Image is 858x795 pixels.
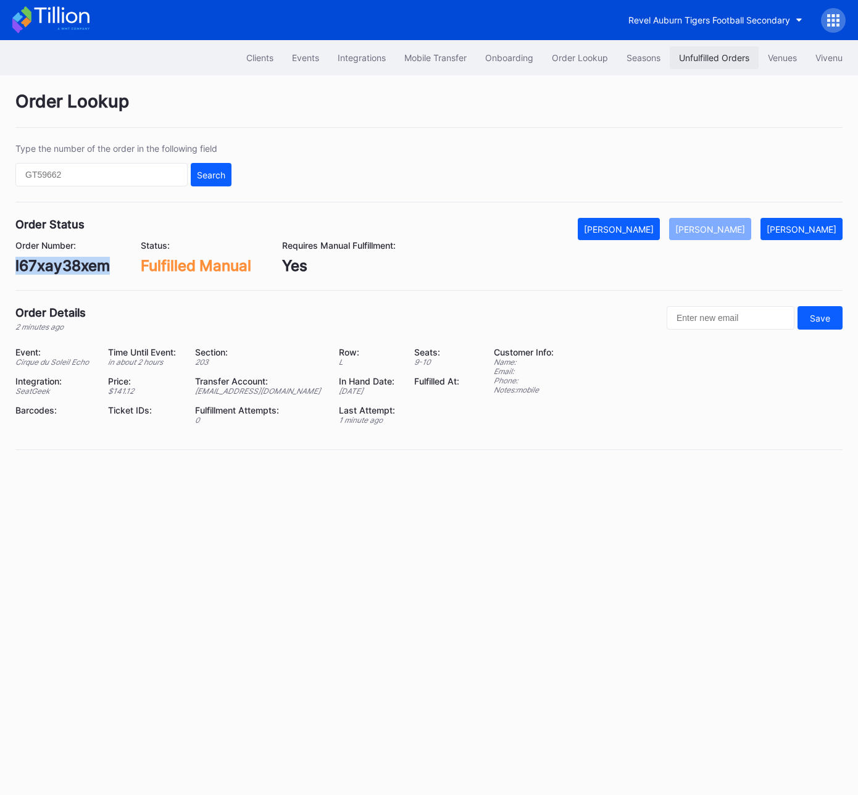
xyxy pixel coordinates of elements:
[494,385,554,394] div: Notes: mobile
[15,218,85,231] div: Order Status
[494,376,554,385] div: Phone:
[619,9,812,31] button: Revel Auburn Tigers Football Secondary
[108,405,180,415] div: Ticket IDs:
[292,52,319,63] div: Events
[15,376,93,386] div: Integration:
[339,347,399,357] div: Row:
[476,46,543,69] button: Onboarding
[283,46,328,69] button: Events
[760,218,843,240] button: [PERSON_NAME]
[667,306,794,330] input: Enter new email
[815,52,843,63] div: Vivenu
[15,163,188,186] input: GT59662
[339,357,399,367] div: L
[584,224,654,235] div: [PERSON_NAME]
[191,163,231,186] button: Search
[15,347,93,357] div: Event:
[810,313,830,323] div: Save
[197,170,225,180] div: Search
[195,415,324,425] div: 0
[328,46,395,69] button: Integrations
[485,52,533,63] div: Onboarding
[15,240,110,251] div: Order Number:
[108,386,180,396] div: $ 141.12
[195,405,324,415] div: Fulfillment Attempts:
[339,386,399,396] div: [DATE]
[675,224,745,235] div: [PERSON_NAME]
[282,240,396,251] div: Requires Manual Fulfillment:
[768,52,797,63] div: Venues
[806,46,852,69] button: Vivenu
[414,357,463,367] div: 9 - 10
[195,347,324,357] div: Section:
[798,306,843,330] button: Save
[552,52,608,63] div: Order Lookup
[15,143,231,154] div: Type the number of the order in the following field
[339,405,399,415] div: Last Attempt:
[669,218,751,240] button: [PERSON_NAME]
[15,306,86,319] div: Order Details
[195,357,324,367] div: 203
[15,91,843,128] div: Order Lookup
[543,46,617,69] button: Order Lookup
[339,415,399,425] div: 1 minute ago
[195,386,324,396] div: [EMAIL_ADDRESS][DOMAIN_NAME]
[338,52,386,63] div: Integrations
[628,15,790,25] div: Revel Auburn Tigers Football Secondary
[15,322,86,331] div: 2 minutes ago
[237,46,283,69] button: Clients
[15,357,93,367] div: Cirque du Soleil Echo
[339,376,399,386] div: In Hand Date:
[108,376,180,386] div: Price:
[15,386,93,396] div: SeatGeek
[108,357,180,367] div: in about 2 hours
[141,257,251,275] div: Fulfilled Manual
[494,347,554,357] div: Customer Info:
[282,257,396,275] div: Yes
[679,52,749,63] div: Unfulfilled Orders
[141,240,251,251] div: Status:
[494,367,554,376] div: Email:
[670,46,759,69] button: Unfulfilled Orders
[767,224,836,235] div: [PERSON_NAME]
[627,52,660,63] div: Seasons
[108,347,180,357] div: Time Until Event:
[494,357,554,367] div: Name:
[759,46,806,69] button: Venues
[578,218,660,240] button: [PERSON_NAME]
[404,52,467,63] div: Mobile Transfer
[15,257,110,275] div: l67xay38xem
[195,376,324,386] div: Transfer Account:
[617,46,670,69] button: Seasons
[15,405,93,415] div: Barcodes:
[395,46,476,69] button: Mobile Transfer
[414,347,463,357] div: Seats:
[246,52,273,63] div: Clients
[414,376,463,386] div: Fulfilled At:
